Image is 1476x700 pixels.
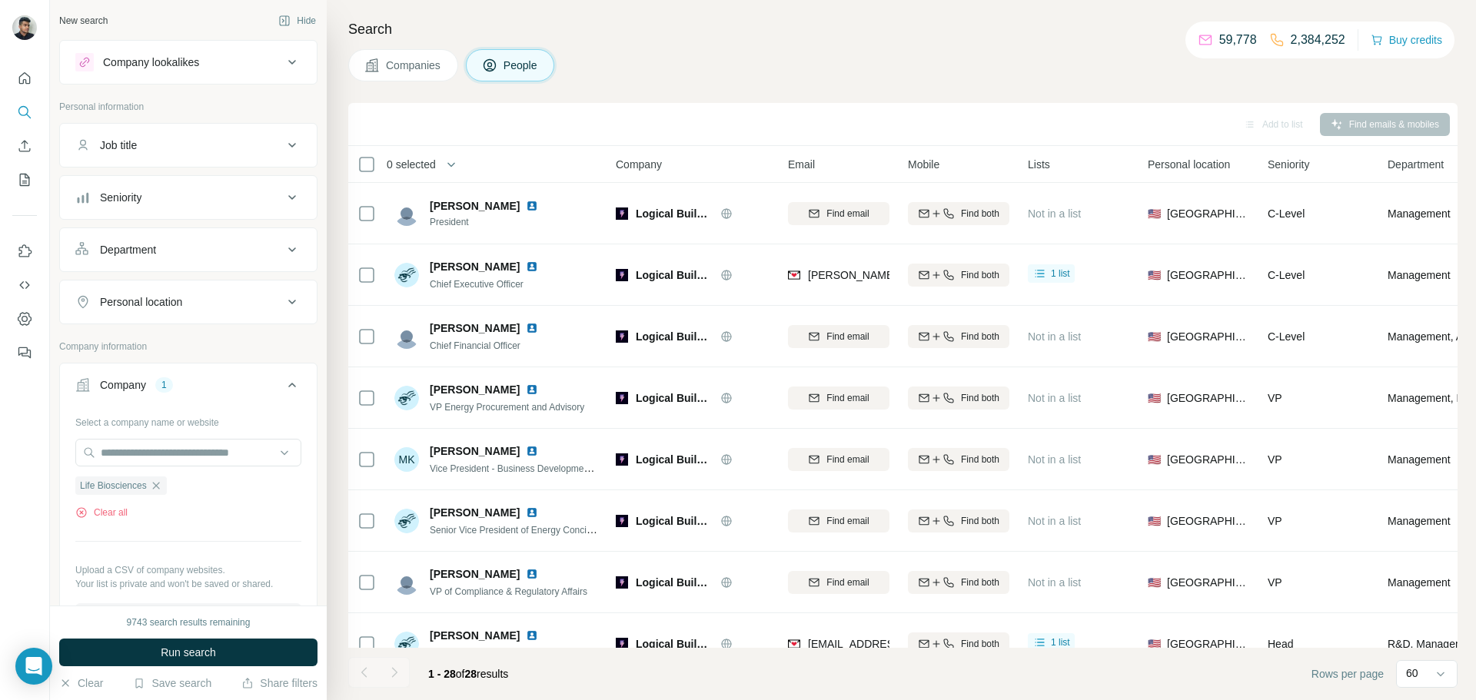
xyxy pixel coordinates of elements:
[1028,515,1081,527] span: Not in a list
[788,386,889,410] button: Find email
[100,190,141,205] div: Seniority
[60,284,317,320] button: Personal location
[394,570,419,595] img: Avatar
[100,242,156,257] div: Department
[826,207,869,221] span: Find email
[1268,269,1305,281] span: C-Level
[161,645,216,660] span: Run search
[103,55,199,70] div: Company lookalikes
[12,166,37,194] button: My lists
[1268,157,1309,172] span: Seniority
[636,636,713,652] span: Logical Buildings
[616,392,628,404] img: Logo of Logical Buildings
[386,58,442,73] span: Companies
[961,576,999,589] span: Find both
[908,157,939,172] span: Mobile
[616,453,628,466] img: Logo of Logical Buildings
[526,200,538,212] img: LinkedIn logo
[75,603,301,631] button: Upload a list of companies
[100,138,137,153] div: Job title
[268,9,327,32] button: Hide
[1148,452,1161,467] span: 🇺🇸
[100,294,182,310] div: Personal location
[1028,157,1050,172] span: Lists
[1051,267,1070,280] span: 1 list
[1028,330,1081,343] span: Not in a list
[908,632,1009,655] button: Find both
[526,568,538,580] img: LinkedIn logo
[788,202,889,225] button: Find email
[1167,452,1249,467] span: [GEOGRAPHIC_DATA]
[788,571,889,594] button: Find email
[1388,267,1451,283] span: Management
[616,576,628,589] img: Logo of Logical Buildings
[908,264,1009,287] button: Find both
[526,506,538,519] img: LinkedIn logo
[80,479,147,493] span: Life Biosciences
[1028,453,1081,466] span: Not in a list
[826,391,869,405] span: Find email
[826,576,869,589] span: Find email
[59,14,108,28] div: New search
[616,330,628,343] img: Logo of Logical Buildings
[430,505,520,520] span: [PERSON_NAME]
[1311,666,1384,682] span: Rows per page
[1167,267,1249,283] span: [GEOGRAPHIC_DATA]
[1167,206,1249,221] span: [GEOGRAPHIC_DATA]
[12,339,37,367] button: Feedback
[430,320,520,336] span: [PERSON_NAME]
[430,382,520,397] span: [PERSON_NAME]
[428,668,508,680] span: results
[394,632,419,656] img: Avatar
[788,509,889,532] button: Find email
[394,386,419,410] img: Avatar
[526,260,538,273] img: LinkedIn logo
[1148,390,1161,406] span: 🇺🇸
[788,267,800,283] img: provider findymail logo
[808,269,1079,281] span: [PERSON_NAME][EMAIL_ADDRESS][DOMAIN_NAME]
[788,325,889,348] button: Find email
[636,390,713,406] span: Logical Buildings
[430,259,520,274] span: [PERSON_NAME]
[788,448,889,471] button: Find email
[60,231,317,268] button: Department
[348,18,1458,40] h4: Search
[430,443,520,459] span: [PERSON_NAME]
[15,648,52,685] div: Open Intercom Messenger
[826,514,869,528] span: Find email
[616,157,662,172] span: Company
[241,675,317,691] button: Share filters
[12,132,37,160] button: Enrich CSV
[430,198,520,214] span: [PERSON_NAME]
[12,237,37,265] button: Use Surfe on LinkedIn
[12,65,37,92] button: Quick start
[1148,513,1161,529] span: 🇺🇸
[526,445,538,457] img: LinkedIn logo
[430,523,643,536] span: Senior Vice President of Energy Concierge Services
[430,586,587,597] span: VP of Compliance & Regulatory Affairs
[1388,206,1451,221] span: Management
[60,367,317,410] button: Company1
[961,637,999,651] span: Find both
[394,263,419,287] img: Avatar
[394,509,419,533] img: Avatar
[788,157,815,172] span: Email
[616,269,628,281] img: Logo of Logical Buildings
[133,675,211,691] button: Save search
[826,453,869,466] span: Find email
[59,340,317,353] p: Company information
[526,383,538,396] img: LinkedIn logo
[808,638,990,650] span: [EMAIL_ADDRESS][DOMAIN_NAME]
[430,340,520,351] span: Chief Financial Officer
[908,571,1009,594] button: Find both
[60,44,317,81] button: Company lookalikes
[75,410,301,430] div: Select a company name or website
[826,330,869,343] span: Find email
[1388,513,1451,529] span: Management
[1028,392,1081,404] span: Not in a list
[1148,636,1161,652] span: 🇺🇸
[75,563,301,577] p: Upload a CSV of company websites.
[394,324,419,349] img: Avatar
[1406,665,1418,681] p: 60
[1388,157,1444,172] span: Department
